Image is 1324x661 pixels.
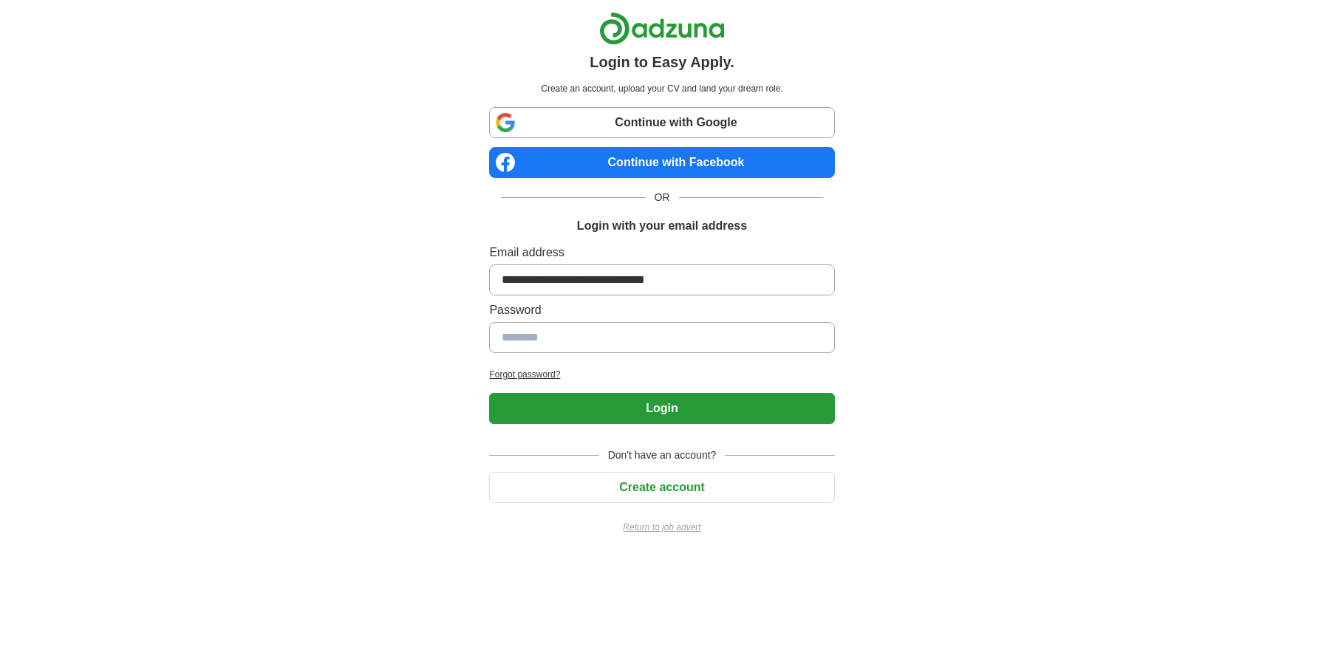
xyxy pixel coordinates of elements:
[489,521,834,534] a: Return to job advert
[489,393,834,424] button: Login
[577,217,747,235] h1: Login with your email address
[489,244,834,261] label: Email address
[489,147,834,178] a: Continue with Facebook
[489,107,834,138] a: Continue with Google
[489,472,834,503] button: Create account
[489,481,834,493] a: Create account
[492,82,831,95] p: Create an account, upload your CV and land your dream role.
[590,51,734,73] h1: Login to Easy Apply.
[599,448,726,463] span: Don't have an account?
[489,301,834,319] label: Password
[646,190,679,205] span: OR
[489,368,834,381] a: Forgot password?
[599,12,725,45] img: Adzuna logo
